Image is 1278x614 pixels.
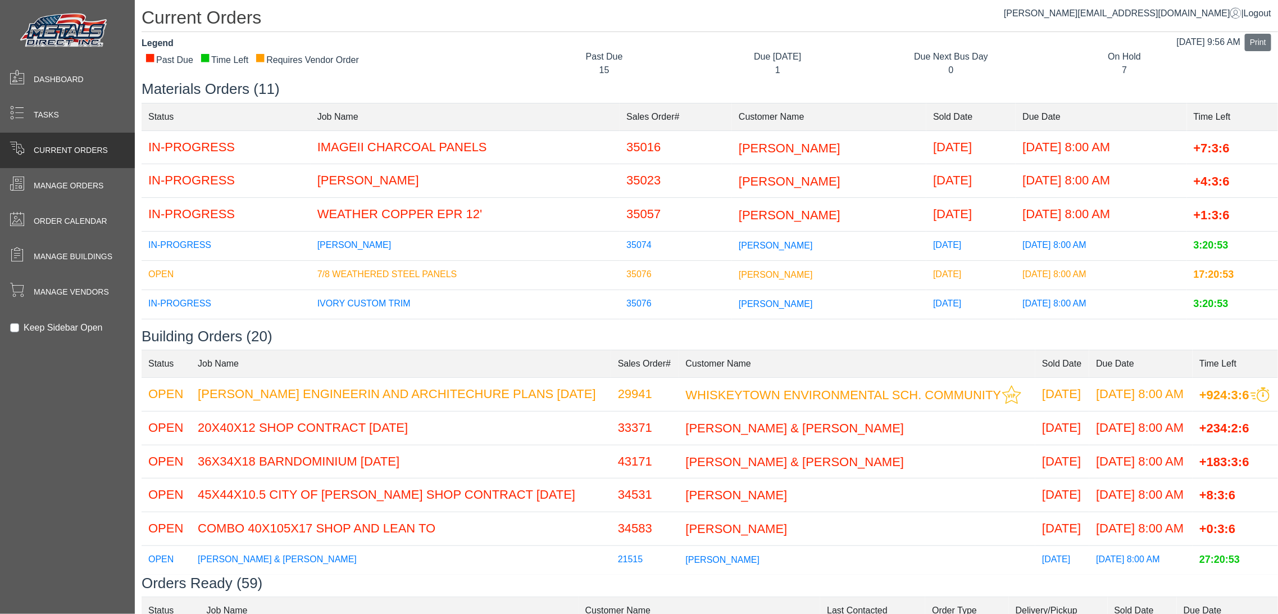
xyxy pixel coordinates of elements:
td: [DATE] [926,290,1016,319]
div: | [1004,7,1271,20]
td: IN-PROGRESS [142,231,311,260]
div: Time Left [200,53,248,67]
td: [DATE] 8:00 AM [1089,478,1193,512]
div: Due [DATE] [699,50,856,64]
span: 3:20:53 [1194,240,1229,251]
span: Dashboard [34,74,84,85]
td: IN-PROGRESS [142,319,311,348]
span: 17:20:53 [1194,269,1234,281]
td: Customer Name [679,350,1036,377]
td: OPEN [142,445,191,478]
span: Current Orders [34,145,108,156]
td: Job Name [191,350,611,377]
td: Sold Date [1035,350,1089,377]
td: OPEN [142,411,191,445]
div: Past Due [526,50,683,64]
span: [PERSON_NAME] [686,554,760,564]
td: [DATE] [1035,445,1089,478]
td: IMAGEII CHARCOAL PANELS [311,130,620,164]
span: [PERSON_NAME] [739,299,813,308]
td: Due Date [1089,350,1193,377]
label: Keep Sidebar Open [24,321,103,335]
td: [DATE] [926,231,1016,260]
td: [PERSON_NAME] & [PERSON_NAME] [191,545,611,575]
span: +1:3:6 [1194,208,1230,222]
td: [DATE] 8:00 AM [1016,231,1186,260]
div: Requires Vendor Order [255,53,359,67]
td: Sold Date [926,103,1016,130]
td: [DATE] [926,260,1016,290]
img: This order should be prioritized [1250,387,1270,403]
td: [DATE] [1035,478,1089,512]
td: OPEN [142,377,191,411]
td: 35076 [620,260,732,290]
div: ■ [145,53,155,61]
td: OPEN [142,512,191,546]
td: 34531 [611,478,679,512]
div: On Hold [1046,50,1203,64]
h3: Materials Orders (11) [142,80,1278,98]
td: [DATE] 8:00 AM [1089,377,1193,411]
img: Metals Direct Inc Logo [17,10,112,52]
td: [DATE] 8:00 AM [1016,164,1186,198]
h3: Orders Ready (59) [142,575,1278,592]
td: Sales Order# [620,103,732,130]
span: [PERSON_NAME] [686,522,788,536]
div: 15 [526,64,683,77]
h3: Building Orders (20) [142,328,1278,345]
span: [DATE] 9:56 AM [1177,37,1241,47]
td: Time Left [1193,350,1278,377]
span: WHISKEYTOWN ENVIRONMENTAL SCH. COMMUNITY [686,387,1002,401]
td: [DATE] [1035,377,1089,411]
div: Past Due [145,53,193,67]
td: [DATE] 8:00 AM [1089,411,1193,445]
a: [PERSON_NAME][EMAIL_ADDRESS][DOMAIN_NAME] [1004,8,1241,18]
td: Status [142,350,191,377]
span: +0:3:6 [1199,522,1235,536]
td: 34583 [611,512,679,546]
td: 20X40X12 SHOP CONTRACT [DATE] [191,411,611,445]
td: [DATE] [1035,545,1089,575]
button: Print [1245,34,1271,51]
div: 7 [1046,64,1203,77]
td: 33371 [611,411,679,445]
td: OPEN [142,260,311,290]
span: [PERSON_NAME] [739,269,813,279]
span: Logout [1244,8,1271,18]
strong: Legend [142,38,174,48]
td: [DATE] [1035,512,1089,546]
td: 35057 [620,197,732,231]
td: OPEN [142,545,191,575]
span: [PERSON_NAME] & [PERSON_NAME] [686,422,904,436]
td: [PERSON_NAME] [311,231,620,260]
td: IN-PROGRESS [142,197,311,231]
span: Manage Orders [34,180,103,192]
div: ■ [200,53,210,61]
td: [DATE] [926,164,1016,198]
td: [DATE] 8:00 AM [1016,130,1186,164]
td: IN-PROGRESS [142,164,311,198]
td: 35074 [620,231,732,260]
span: +183:3:6 [1199,455,1249,469]
span: Tasks [34,109,59,121]
td: [DATE] 8:00 AM [1016,319,1186,348]
td: [DATE] [1035,411,1089,445]
td: [DATE] 8:00 AM [1016,197,1186,231]
span: +4:3:6 [1194,174,1230,188]
span: Manage Vendors [34,286,109,298]
td: 21515 [611,545,679,575]
td: Job Name [311,103,620,130]
span: +234:2:6 [1199,422,1249,436]
td: IN-PROGRESS [142,290,311,319]
td: WEATHER COPPER EPR 12' [311,197,620,231]
td: [DATE] 8:00 AM [1089,445,1193,478]
h1: Current Orders [142,7,1278,32]
td: [PERSON_NAME] [311,164,620,198]
td: 29941 [611,377,679,411]
td: 45X44X10.5 CITY OF [PERSON_NAME] SHOP CONTRACT [DATE] [191,478,611,512]
td: Due Date [1016,103,1186,130]
td: [DATE] 8:00 AM [1089,545,1193,575]
td: [PERSON_NAME] ENGINEERIN AND ARCHITECHURE PLANS [DATE] [191,377,611,411]
td: [DATE] [926,130,1016,164]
